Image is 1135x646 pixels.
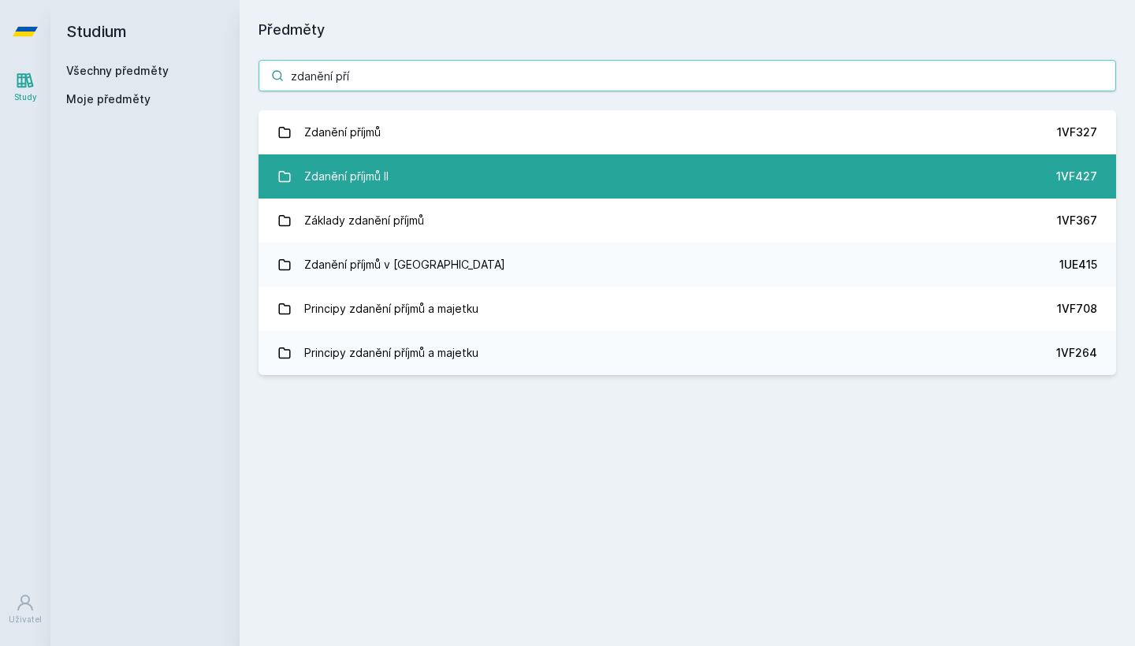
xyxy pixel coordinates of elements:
[304,205,424,236] div: Základy zdanění příjmů
[259,110,1116,154] a: Zdanění příjmů 1VF327
[259,331,1116,375] a: Principy zdanění příjmů a majetku 1VF264
[66,91,151,107] span: Moje předměty
[304,249,505,280] div: Zdanění příjmů v [GEOGRAPHIC_DATA]
[304,117,381,148] div: Zdanění příjmů
[1056,169,1097,184] div: 1VF427
[3,585,47,633] a: Uživatel
[9,614,42,626] div: Uživatel
[1057,213,1097,228] div: 1VF367
[14,91,37,103] div: Study
[3,63,47,111] a: Study
[1059,257,1097,273] div: 1UE415
[304,293,478,325] div: Principy zdanění příjmů a majetku
[304,161,389,192] div: Zdanění příjmů II
[1057,124,1097,140] div: 1VF327
[259,243,1116,287] a: Zdanění příjmů v [GEOGRAPHIC_DATA] 1UE415
[304,337,478,369] div: Principy zdanění příjmů a majetku
[259,287,1116,331] a: Principy zdanění příjmů a majetku 1VF708
[1057,301,1097,317] div: 1VF708
[259,19,1116,41] h1: Předměty
[259,60,1116,91] input: Název nebo ident předmětu…
[259,154,1116,199] a: Zdanění příjmů II 1VF427
[66,64,169,77] a: Všechny předměty
[1056,345,1097,361] div: 1VF264
[259,199,1116,243] a: Základy zdanění příjmů 1VF367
